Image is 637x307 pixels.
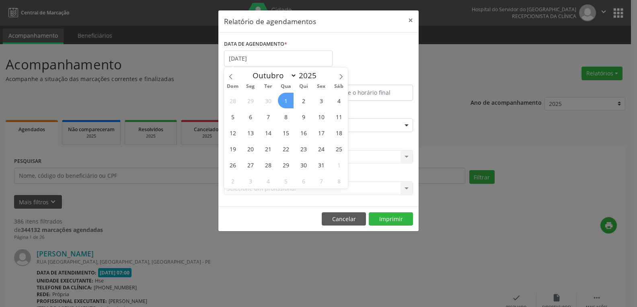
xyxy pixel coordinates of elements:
span: Outubro 17, 2025 [313,125,329,140]
span: Ter [259,84,277,89]
span: Outubro 28, 2025 [260,157,276,173]
span: Outubro 20, 2025 [242,141,258,157]
span: Outubro 2, 2025 [296,93,311,108]
span: Outubro 3, 2025 [313,93,329,108]
span: Novembro 4, 2025 [260,173,276,189]
span: Outubro 19, 2025 [225,141,240,157]
span: Outubro 13, 2025 [242,125,258,140]
select: Month [249,70,297,81]
span: Outubro 4, 2025 [331,93,347,108]
button: Close [403,10,419,30]
input: Selecione o horário final [321,85,413,101]
span: Outubro 8, 2025 [278,109,294,124]
span: Sex [312,84,330,89]
span: Outubro 23, 2025 [296,141,311,157]
label: DATA DE AGENDAMENTO [224,38,287,51]
span: Novembro 1, 2025 [331,157,347,173]
span: Setembro 29, 2025 [242,93,258,108]
span: Seg [242,84,259,89]
span: Qua [277,84,295,89]
span: Outubro 30, 2025 [296,157,311,173]
span: Outubro 29, 2025 [278,157,294,173]
span: Setembro 28, 2025 [225,93,240,108]
span: Outubro 15, 2025 [278,125,294,140]
span: Novembro 6, 2025 [296,173,311,189]
span: Outubro 6, 2025 [242,109,258,124]
span: Outubro 12, 2025 [225,125,240,140]
span: Outubro 31, 2025 [313,157,329,173]
span: Novembro 3, 2025 [242,173,258,189]
span: Novembro 5, 2025 [278,173,294,189]
span: Novembro 7, 2025 [313,173,329,189]
span: Setembro 30, 2025 [260,93,276,108]
span: Outubro 27, 2025 [242,157,258,173]
button: Cancelar [322,212,366,226]
button: Imprimir [369,212,413,226]
span: Outubro 18, 2025 [331,125,347,140]
span: Dom [224,84,242,89]
span: Outubro 9, 2025 [296,109,311,124]
span: Outubro 11, 2025 [331,109,347,124]
label: ATÉ [321,72,413,85]
span: Outubro 25, 2025 [331,141,347,157]
input: Year [297,70,323,81]
h5: Relatório de agendamentos [224,16,316,26]
span: Outubro 7, 2025 [260,109,276,124]
span: Outubro 22, 2025 [278,141,294,157]
span: Qui [295,84,312,89]
span: Outubro 1, 2025 [278,93,294,108]
span: Novembro 2, 2025 [225,173,240,189]
input: Selecione uma data ou intervalo [224,51,333,67]
span: Outubro 24, 2025 [313,141,329,157]
span: Sáb [330,84,348,89]
span: Outubro 5, 2025 [225,109,240,124]
span: Novembro 8, 2025 [331,173,347,189]
span: Outubro 10, 2025 [313,109,329,124]
span: Outubro 16, 2025 [296,125,311,140]
span: Outubro 21, 2025 [260,141,276,157]
span: Outubro 26, 2025 [225,157,240,173]
span: Outubro 14, 2025 [260,125,276,140]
